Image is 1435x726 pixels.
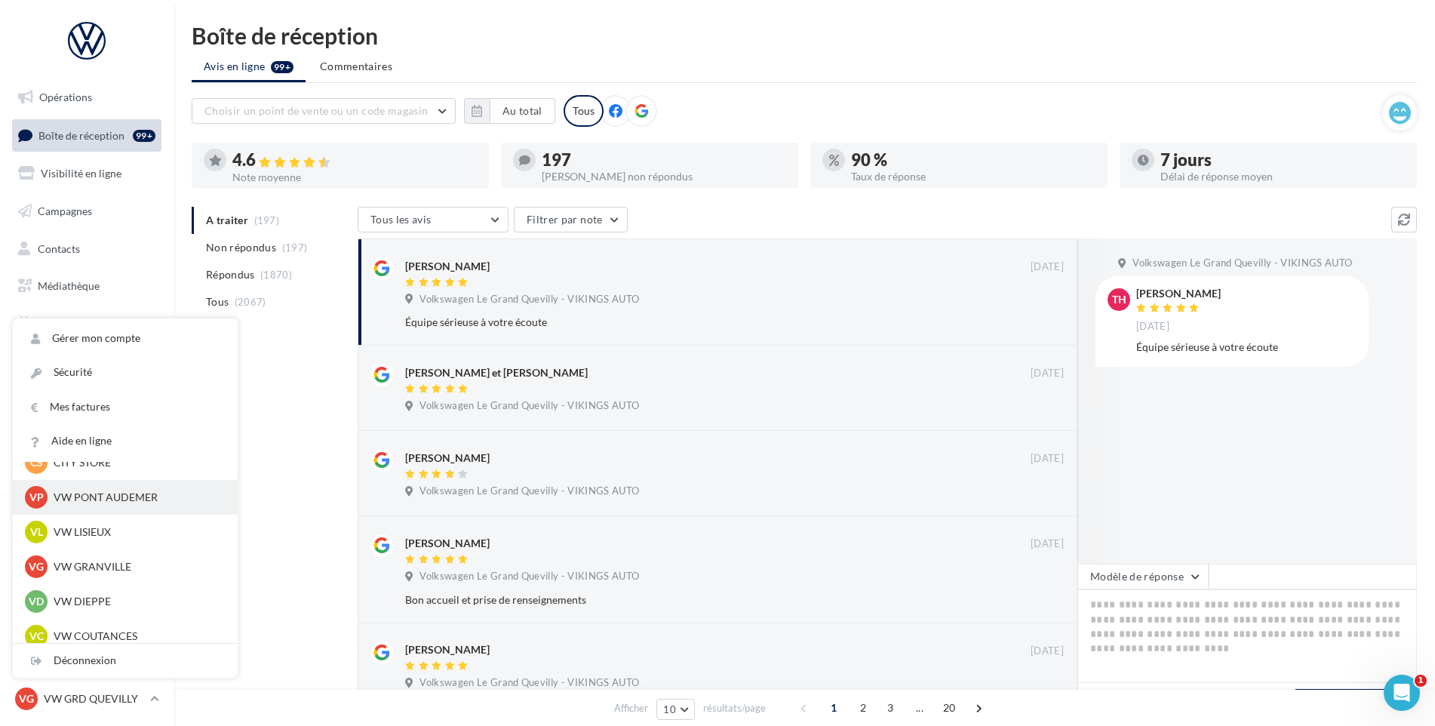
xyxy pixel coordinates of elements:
[1136,340,1357,355] div: Équipe sérieuse à votre écoute
[29,559,44,574] span: VG
[405,451,490,466] div: [PERSON_NAME]
[1160,152,1405,168] div: 7 jours
[38,128,124,141] span: Boîte de réception
[822,696,846,720] span: 1
[405,642,490,657] div: [PERSON_NAME]
[13,355,238,389] a: Sécurité
[41,167,121,180] span: Visibilité en ligne
[564,95,604,127] div: Tous
[542,152,786,168] div: 197
[405,259,490,274] div: [PERSON_NAME]
[232,152,477,169] div: 4.6
[1077,564,1209,589] button: Modèle de réponse
[1031,367,1064,380] span: [DATE]
[1136,288,1221,299] div: [PERSON_NAME]
[1112,292,1126,307] span: TH
[13,390,238,424] a: Mes factures
[1415,675,1427,687] span: 1
[9,395,164,440] a: Campagnes DataOnDemand
[44,691,144,706] p: VW GRD QUEVILLY
[9,346,164,390] a: PLV et print personnalisable
[204,104,428,117] span: Choisir un point de vente ou un code magasin
[54,525,220,540] p: VW LISIEUX
[464,98,555,124] button: Au total
[937,696,962,720] span: 20
[38,241,80,254] span: Contacts
[206,267,255,282] span: Répondus
[54,559,220,574] p: VW GRANVILLE
[54,490,220,505] p: VW PONT AUDEMER
[1136,320,1169,334] span: [DATE]
[878,696,902,720] span: 3
[9,233,164,265] a: Contacts
[1031,452,1064,466] span: [DATE]
[260,269,292,281] span: (1870)
[851,171,1095,182] div: Taux de réponse
[1384,675,1420,711] iframe: Intercom live chat
[29,490,44,505] span: VP
[9,82,164,113] a: Opérations
[656,699,695,720] button: 10
[514,207,628,232] button: Filtrer par note
[29,594,44,609] span: VD
[490,98,555,124] button: Au total
[29,629,44,644] span: VC
[206,240,276,255] span: Non répondus
[9,119,164,152] a: Boîte de réception99+
[39,91,92,103] span: Opérations
[282,241,308,254] span: (197)
[192,98,456,124] button: Choisir un point de vente ou un code magasin
[851,152,1095,168] div: 90 %
[663,703,676,715] span: 10
[13,424,238,458] a: Aide en ligne
[542,171,786,182] div: [PERSON_NAME] non répondus
[419,570,639,583] span: Volkswagen Le Grand Quevilly - VIKINGS AUTO
[419,293,639,306] span: Volkswagen Le Grand Quevilly - VIKINGS AUTO
[206,294,229,309] span: Tous
[614,701,648,715] span: Afficher
[12,684,161,713] a: VG VW GRD QUEVILLY
[235,296,266,308] span: (2067)
[1132,257,1352,270] span: Volkswagen Le Grand Quevilly - VIKINGS AUTO
[1031,644,1064,658] span: [DATE]
[358,207,509,232] button: Tous les avis
[419,485,639,498] span: Volkswagen Le Grand Quevilly - VIKINGS AUTO
[405,536,490,551] div: [PERSON_NAME]
[1160,171,1405,182] div: Délai de réponse moyen
[1031,537,1064,551] span: [DATE]
[13,321,238,355] a: Gérer mon compte
[19,691,34,706] span: VG
[192,24,1417,47] div: Boîte de réception
[232,172,477,183] div: Note moyenne
[419,676,639,690] span: Volkswagen Le Grand Quevilly - VIKINGS AUTO
[405,592,966,608] div: Bon accueil et prise de renseignements
[1031,260,1064,274] span: [DATE]
[908,696,932,720] span: ...
[370,213,432,226] span: Tous les avis
[38,279,100,292] span: Médiathèque
[54,594,220,609] p: VW DIEPPE
[405,315,966,330] div: Équipe sérieuse à votre écoute
[9,308,164,340] a: Calendrier
[9,270,164,302] a: Médiathèque
[419,399,639,413] span: Volkswagen Le Grand Quevilly - VIKINGS AUTO
[13,644,238,678] div: Déconnexion
[320,59,392,74] span: Commentaires
[30,525,43,540] span: VL
[38,317,88,330] span: Calendrier
[38,205,92,217] span: Campagnes
[405,365,588,380] div: [PERSON_NAME] et [PERSON_NAME]
[133,130,155,142] div: 99+
[9,195,164,227] a: Campagnes
[54,629,220,644] p: VW COUTANCES
[703,701,766,715] span: résultats/page
[54,455,220,470] p: CITY STORE
[9,158,164,189] a: Visibilité en ligne
[851,696,875,720] span: 2
[30,455,43,470] span: CS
